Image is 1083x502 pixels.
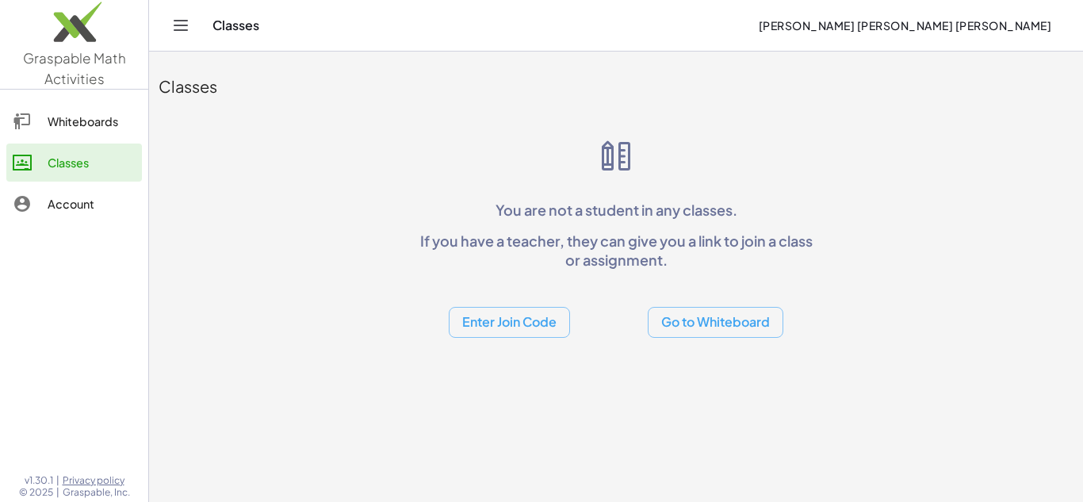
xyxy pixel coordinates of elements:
[168,13,193,38] button: Toggle navigation
[449,307,570,338] button: Enter Join Code
[745,11,1064,40] button: [PERSON_NAME] [PERSON_NAME] [PERSON_NAME]
[48,153,136,172] div: Classes
[6,102,142,140] a: Whiteboards
[758,18,1051,33] span: [PERSON_NAME] [PERSON_NAME] [PERSON_NAME]
[48,112,136,131] div: Whiteboards
[48,194,136,213] div: Account
[413,201,819,219] p: You are not a student in any classes.
[19,486,53,499] span: © 2025
[6,144,142,182] a: Classes
[6,185,142,223] a: Account
[56,486,59,499] span: |
[159,75,1073,98] div: Classes
[63,486,130,499] span: Graspable, Inc.
[23,49,126,87] span: Graspable Math Activities
[413,232,819,269] p: If you have a teacher, they can give you a link to join a class or assignment.
[63,474,130,487] a: Privacy policy
[25,474,53,487] span: v1.30.1
[648,307,783,338] button: Go to Whiteboard
[56,474,59,487] span: |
